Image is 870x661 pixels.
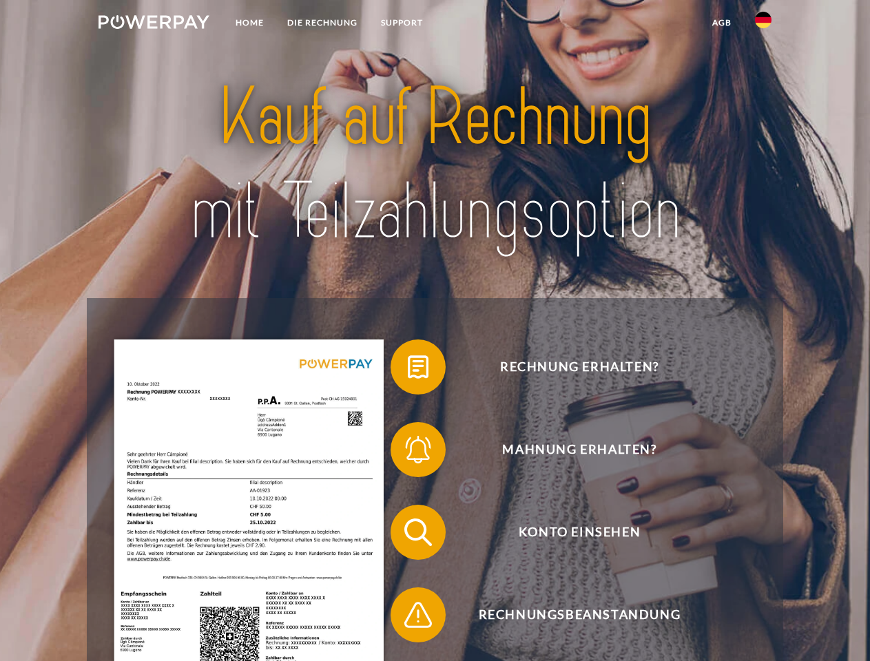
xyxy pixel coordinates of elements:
img: qb_search.svg [401,515,435,549]
button: Rechnung erhalten? [391,339,749,395]
span: Rechnung erhalten? [411,339,748,395]
button: Mahnung erhalten? [391,422,749,477]
img: logo-powerpay-white.svg [99,15,209,29]
button: Konto einsehen [391,505,749,560]
img: title-powerpay_de.svg [132,66,738,264]
span: Konto einsehen [411,505,748,560]
a: agb [701,10,743,35]
a: SUPPORT [369,10,435,35]
a: DIE RECHNUNG [276,10,369,35]
button: Rechnungsbeanstandung [391,587,749,642]
span: Rechnungsbeanstandung [411,587,748,642]
img: qb_bill.svg [401,350,435,384]
img: de [755,12,771,28]
img: qb_warning.svg [401,598,435,632]
span: Mahnung erhalten? [411,422,748,477]
a: Home [224,10,276,35]
img: qb_bell.svg [401,432,435,467]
